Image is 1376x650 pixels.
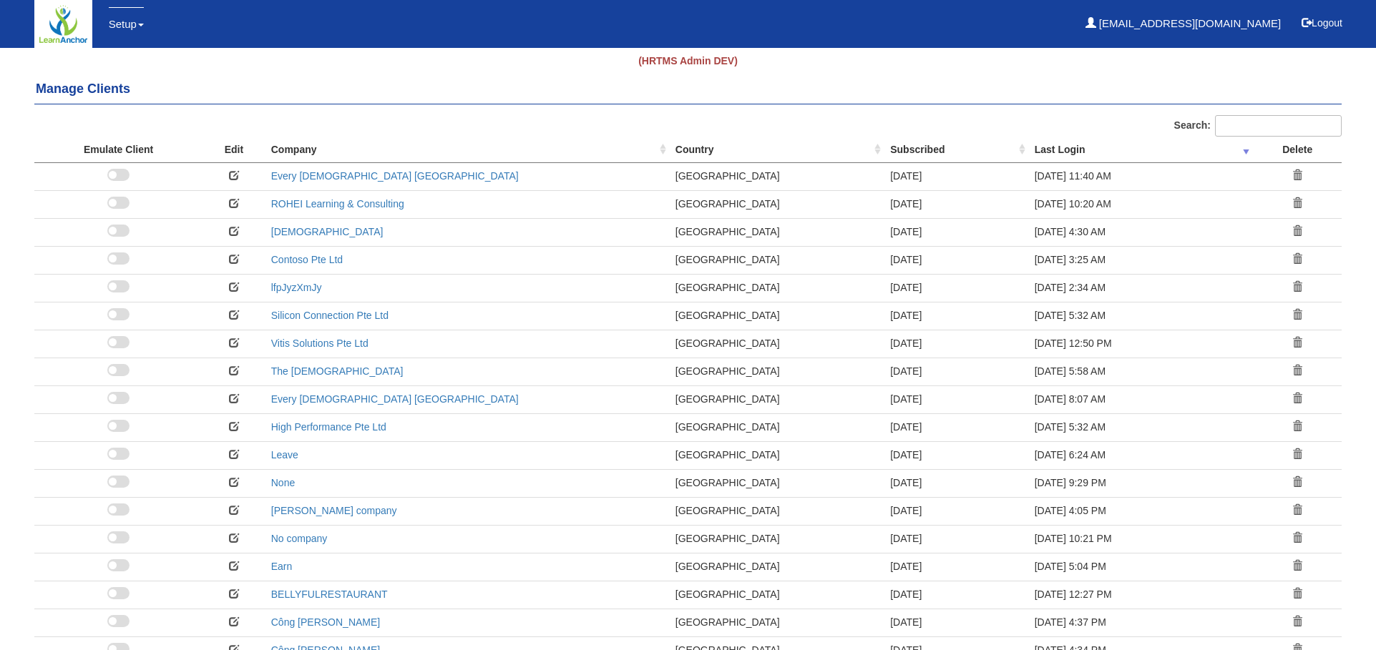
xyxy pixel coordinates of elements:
[271,310,389,321] a: Silicon Connection Pte Ltd
[38,4,89,44] img: logo.PNG
[271,616,381,628] a: Công [PERSON_NAME]
[1215,115,1342,137] input: Search:
[271,338,369,349] a: Vitis Solutions Pte Ltd
[1029,358,1254,385] td: [DATE] 5:58 am
[271,393,519,405] a: Every [DEMOGRAPHIC_DATA] [GEOGRAPHIC_DATA]
[884,525,1028,553] td: [DATE]
[884,553,1028,581] td: [DATE]
[670,581,884,609] td: [GEOGRAPHIC_DATA]
[271,226,384,237] a: [DEMOGRAPHIC_DATA]
[1029,330,1254,358] td: [DATE] 12:50 pm
[670,302,884,330] td: [GEOGRAPHIC_DATA]
[670,274,884,302] td: [GEOGRAPHIC_DATA]
[670,497,884,525] td: [GEOGRAPHIC_DATA]
[670,330,884,358] td: [GEOGRAPHIC_DATA]
[884,137,1028,163] th: Subscribed : activate to sort column ascending
[670,413,884,441] td: [GEOGRAPHIC_DATA]
[34,54,1342,68] div: (HRTMS Admin DEV)
[1029,553,1254,581] td: [DATE] 5:04 pm
[109,7,144,41] a: Setup
[884,330,1028,358] td: [DATE]
[670,137,884,163] th: Country : activate to sort column ascending
[884,302,1028,330] td: [DATE]
[670,441,884,469] td: [GEOGRAPHIC_DATA]
[670,162,884,190] td: [GEOGRAPHIC_DATA]
[670,246,884,274] td: [GEOGRAPHIC_DATA]
[271,561,293,572] a: Earn
[884,190,1028,218] td: [DATE]
[265,137,670,163] th: Company : activate to sort column ascending
[1029,525,1254,553] td: [DATE] 10:21 pm
[203,137,265,163] th: Edit
[1029,497,1254,525] td: [DATE] 4:05 pm
[1029,609,1254,636] td: [DATE] 4:37 pm
[271,254,343,265] a: Contoso Pte Ltd
[1029,137,1254,163] th: Last Login : activate to sort column ascending
[1029,218,1254,246] td: [DATE] 4:30 am
[1029,441,1254,469] td: [DATE] 6:24 am
[1029,274,1254,302] td: [DATE] 2:34 am
[34,137,203,163] th: Emulate Client
[884,609,1028,636] td: [DATE]
[670,525,884,553] td: [GEOGRAPHIC_DATA]
[1292,6,1352,40] button: Logout
[884,385,1028,413] td: [DATE]
[271,421,386,433] a: High Performance Pte Ltd
[884,218,1028,246] td: [DATE]
[1029,469,1254,497] td: [DATE] 9:29 pm
[670,358,884,385] td: [GEOGRAPHIC_DATA]
[271,170,519,182] a: Every [DEMOGRAPHIC_DATA] [GEOGRAPHIC_DATA]
[271,477,295,488] a: None
[1029,413,1254,441] td: [DATE] 5:32 am
[1029,581,1254,609] td: [DATE] 12:27 pm
[271,589,388,600] a: BELLYFULRESTAURANT
[670,190,884,218] td: [GEOGRAPHIC_DATA]
[884,497,1028,525] td: [DATE]
[884,274,1028,302] td: [DATE]
[271,365,404,377] a: The [DEMOGRAPHIC_DATA]
[271,198,404,210] a: ROHEI Learning & Consulting
[271,505,397,516] a: [PERSON_NAME] company
[884,413,1028,441] td: [DATE]
[1029,246,1254,274] td: [DATE] 3:25 am
[670,609,884,636] td: [GEOGRAPHIC_DATA]
[271,449,298,461] a: Leave
[1029,190,1254,218] td: [DATE] 10:20 am
[884,469,1028,497] td: [DATE]
[670,385,884,413] td: [GEOGRAPHIC_DATA]
[1085,7,1281,40] a: [EMAIL_ADDRESS][DOMAIN_NAME]
[1253,137,1341,163] th: Delete
[1029,385,1254,413] td: [DATE] 8:07 am
[670,469,884,497] td: [GEOGRAPHIC_DATA]
[670,553,884,581] td: [GEOGRAPHIC_DATA]
[34,75,1342,104] h4: Manage Clients
[884,581,1028,609] td: [DATE]
[271,533,328,544] a: No company
[884,246,1028,274] td: [DATE]
[1029,302,1254,330] td: [DATE] 5:32 am
[884,441,1028,469] td: [DATE]
[670,218,884,246] td: [GEOGRAPHIC_DATA]
[271,282,322,293] a: lfpJyzXmJy
[884,358,1028,385] td: [DATE]
[1174,115,1342,137] label: Search:
[1029,162,1254,190] td: [DATE] 11:40 am
[884,162,1028,190] td: [DATE]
